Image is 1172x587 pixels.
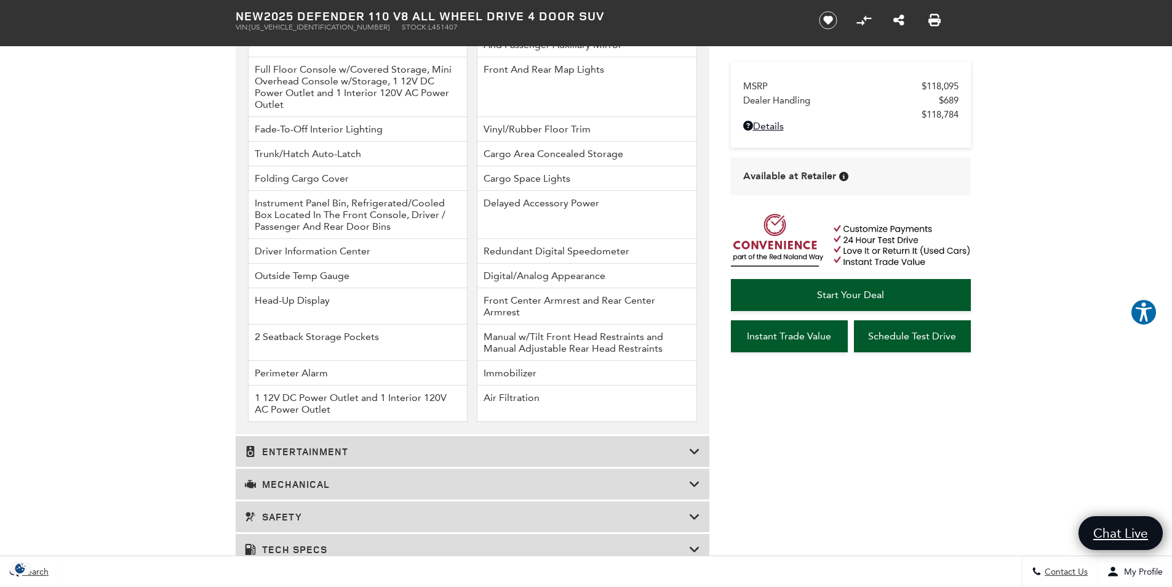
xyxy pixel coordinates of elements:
[747,330,831,342] span: Instant Trade Value
[854,320,971,352] a: Schedule Test Drive
[743,81,922,92] span: MSRP
[248,361,468,386] li: Perimeter Alarm
[743,95,959,106] a: Dealer Handling $689
[236,7,264,24] strong: New
[245,478,689,490] h3: Mechanical
[477,191,697,239] li: Delayed Accessory Power
[855,11,873,30] button: Compare Vehicle
[477,386,697,422] li: Air Filtration
[248,142,468,166] li: Trunk/Hatch Auto-Latch
[743,95,939,106] span: Dealer Handling
[1119,567,1163,577] span: My Profile
[939,95,959,106] span: $689
[922,109,959,120] span: $118,784
[731,320,848,352] a: Instant Trade Value
[1042,567,1088,577] span: Contact Us
[1130,299,1157,328] aside: Accessibility Help Desk
[731,279,971,311] a: Start Your Deal
[922,81,959,92] span: $118,095
[248,325,468,361] li: 2 Seatback Storage Pockets
[743,169,836,183] span: Available at Retailer
[249,23,389,31] span: [US_VEHICLE_IDENTIFICATION_NUMBER]
[236,9,799,23] h1: 2025 Defender 110 V8 All Wheel Drive 4 Door SUV
[245,445,689,458] h3: Entertainment
[1098,556,1172,587] button: Open user profile menu
[477,142,697,166] li: Cargo Area Concealed Storage
[245,511,689,523] h3: Safety
[477,117,697,142] li: Vinyl/Rubber Floor Trim
[477,288,697,325] li: Front Center Armrest and Rear Center Armrest
[245,543,689,556] h3: Tech Specs
[248,117,468,142] li: Fade-To-Off Interior Lighting
[1087,525,1154,541] span: Chat Live
[402,23,428,31] span: Stock:
[815,10,842,30] button: Save vehicle
[6,562,34,575] section: Click to Open Cookie Consent Modal
[248,166,468,191] li: Folding Cargo Cover
[236,23,249,31] span: VIN:
[1078,516,1163,550] a: Chat Live
[428,23,458,31] span: L451407
[1130,299,1157,326] button: Explore your accessibility options
[477,264,697,288] li: Digital/Analog Appearance
[477,361,697,386] li: Immobilizer
[743,120,959,132] a: Details
[743,81,959,92] a: MSRP $118,095
[477,57,697,117] li: Front And Rear Map Lights
[893,13,904,28] a: Share this New 2025 Defender 110 V8 All Wheel Drive 4 Door SUV
[248,57,468,117] li: Full Floor Console w/Covered Storage, Mini Overhead Console w/Storage, 1 12V DC Power Outlet and ...
[248,191,468,239] li: Instrument Panel Bin, Refrigerated/Cooled Box Located In The Front Console, Driver / Passenger An...
[868,330,956,342] span: Schedule Test Drive
[477,325,697,361] li: Manual w/Tilt Front Head Restraints and Manual Adjustable Rear Head Restraints
[743,109,959,120] a: $118,784
[477,239,697,264] li: Redundant Digital Speedometer
[477,166,697,191] li: Cargo Space Lights
[928,13,941,28] a: Print this New 2025 Defender 110 V8 All Wheel Drive 4 Door SUV
[731,358,971,553] iframe: YouTube video player
[6,562,34,575] img: Opt-Out Icon
[839,172,848,181] div: Vehicle is in stock and ready for immediate delivery. Due to demand, availability is subject to c...
[248,386,468,422] li: 1 12V DC Power Outlet and 1 Interior 120V AC Power Outlet
[817,289,884,301] span: Start Your Deal
[248,264,468,288] li: Outside Temp Gauge
[248,288,468,325] li: Head-Up Display
[248,239,468,264] li: Driver Information Center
